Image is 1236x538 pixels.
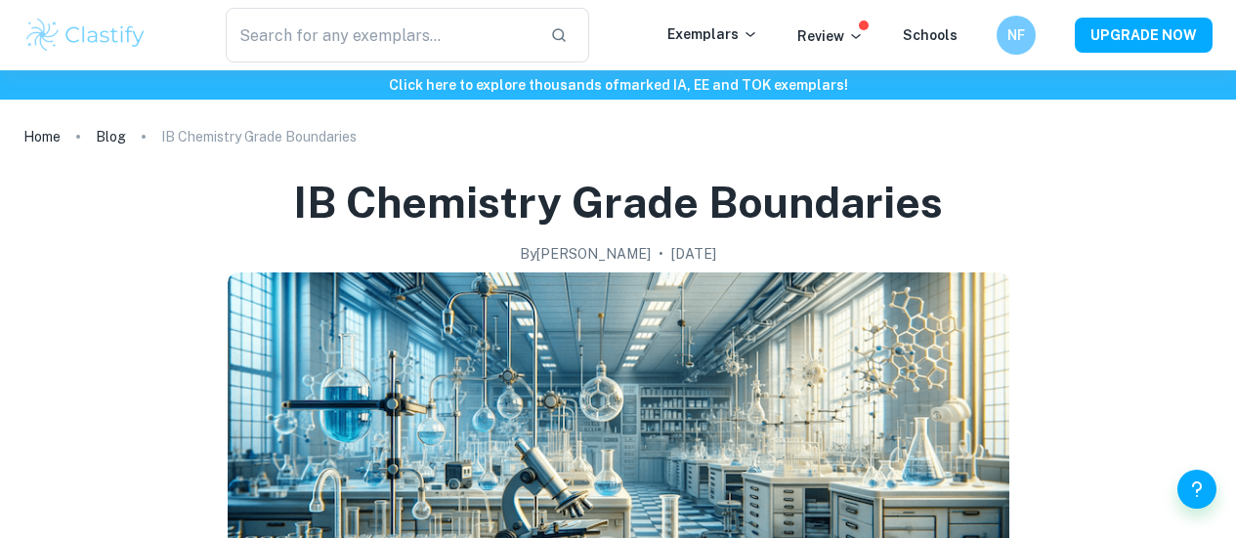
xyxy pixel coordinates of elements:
[659,243,663,265] p: •
[671,243,716,265] h2: [DATE]
[1005,24,1028,46] h6: NF
[997,16,1036,55] button: NF
[226,8,534,62] input: Search for any exemplars...
[520,243,651,265] h2: By [PERSON_NAME]
[96,123,126,150] a: Blog
[1075,18,1213,53] button: UPGRADE NOW
[667,23,758,45] p: Exemplars
[23,123,61,150] a: Home
[797,25,864,47] p: Review
[293,174,943,231] h1: IB Chemistry Grade Boundaries
[4,74,1232,96] h6: Click here to explore thousands of marked IA, EE and TOK exemplars !
[161,126,357,147] p: IB Chemistry Grade Boundaries
[903,27,958,43] a: Schools
[23,16,148,55] img: Clastify logo
[1177,470,1216,509] button: Help and Feedback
